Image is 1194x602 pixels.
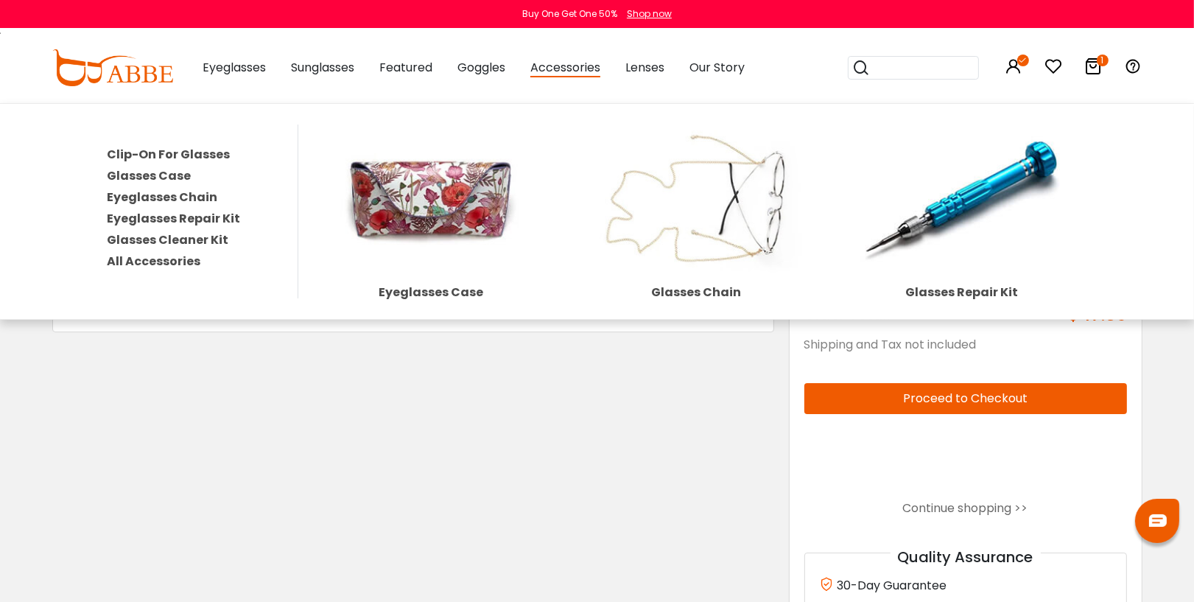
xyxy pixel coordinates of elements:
a: Glasses Case [107,167,191,184]
a: Glasses Chain [571,190,821,298]
span: Quality Assurance [891,547,1041,567]
button: Proceed to Checkout [804,383,1127,414]
div: Shipping and Tax not included [804,336,1127,354]
span: $47.53 [1069,304,1127,325]
img: abbeglasses.com [52,49,173,86]
a: Glasses Repair Kit [837,190,1087,298]
a: Clip-On For Glasses [107,146,230,163]
i: 1 [1097,55,1109,66]
div: Glasses Chain [571,287,821,298]
img: Glasses Chain [571,125,821,275]
span: Lenses [625,59,664,76]
a: Eyeglasses Repair Kit [107,210,240,227]
a: Eyeglasses Case [306,190,556,298]
span: Accessories [530,59,600,77]
span: Our Story [689,59,745,76]
img: chat [1149,514,1167,527]
span: Featured [379,59,432,76]
span: Goggles [457,59,505,76]
div: 30-Day Guarantee [820,575,1112,595]
a: 1 [1085,60,1103,77]
a: Eyeglasses Chain [107,189,217,206]
div: Glasses Repair Kit [837,287,1087,298]
a: Continue shopping >> [903,500,1028,517]
a: All Accessories [107,253,200,270]
a: Glasses Cleaner Kit [107,231,228,248]
iframe: PayPal [804,426,1127,487]
div: Buy One Get One 50% [522,7,617,21]
img: Eyeglasses Case [306,125,556,275]
div: Shop now [627,7,672,21]
img: Glasses Repair Kit [837,125,1087,275]
span: Sunglasses [291,59,354,76]
div: Eyeglasses Case [306,287,556,298]
span: Eyeglasses [203,59,266,76]
a: Shop now [619,7,672,20]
